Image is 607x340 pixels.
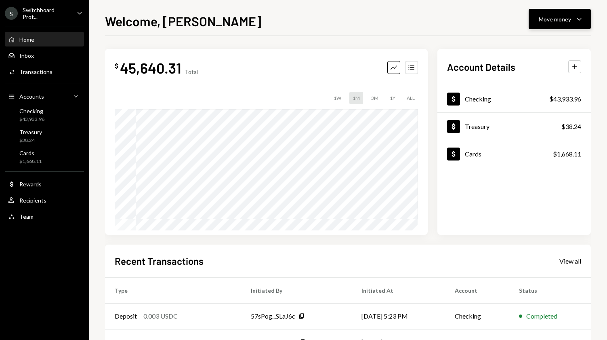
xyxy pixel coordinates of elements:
[115,254,204,268] h2: Recent Transactions
[437,113,591,140] a: Treasury$38.24
[19,150,42,156] div: Cards
[19,181,42,188] div: Rewards
[115,311,137,321] div: Deposit
[19,52,34,59] div: Inbox
[241,277,352,303] th: Initiated By
[19,213,34,220] div: Team
[5,126,84,146] a: Treasury$38.24
[529,9,591,29] button: Move money
[120,59,181,77] div: 45,640.31
[19,137,42,144] div: $38.24
[539,15,571,23] div: Move money
[19,68,53,75] div: Transactions
[19,116,44,123] div: $43,933.96
[143,311,178,321] div: 0.003 USDC
[330,92,344,104] div: 1W
[465,95,491,103] div: Checking
[5,147,84,167] a: Cards$1,668.11
[5,32,84,46] a: Home
[5,177,84,191] a: Rewards
[19,36,34,43] div: Home
[5,48,84,63] a: Inbox
[437,85,591,112] a: Checking$43,933.96
[549,94,581,104] div: $43,933.96
[553,149,581,159] div: $1,668.11
[19,129,42,135] div: Treasury
[5,193,84,207] a: Recipients
[19,93,44,100] div: Accounts
[386,92,399,104] div: 1Y
[5,89,84,103] a: Accounts
[5,105,84,125] a: Checking$43,933.96
[559,256,581,265] a: View all
[19,158,42,165] div: $1,668.11
[559,257,581,265] div: View all
[352,277,445,303] th: Initiated At
[445,277,510,303] th: Account
[445,303,510,329] td: Checking
[368,92,382,104] div: 3M
[447,60,515,74] h2: Account Details
[437,140,591,167] a: Cards$1,668.11
[115,62,118,70] div: $
[526,311,557,321] div: Completed
[349,92,363,104] div: 1M
[5,209,84,224] a: Team
[465,122,489,130] div: Treasury
[403,92,418,104] div: ALL
[465,150,481,158] div: Cards
[23,6,70,20] div: Switchboard Prot...
[185,68,198,75] div: Total
[509,277,591,303] th: Status
[5,7,18,20] div: S
[251,311,295,321] div: 57sPog...SLaJ6c
[561,122,581,131] div: $38.24
[19,197,46,204] div: Recipients
[105,13,261,29] h1: Welcome, [PERSON_NAME]
[352,303,445,329] td: [DATE] 5:23 PM
[105,277,241,303] th: Type
[19,108,44,114] div: Checking
[5,64,84,79] a: Transactions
